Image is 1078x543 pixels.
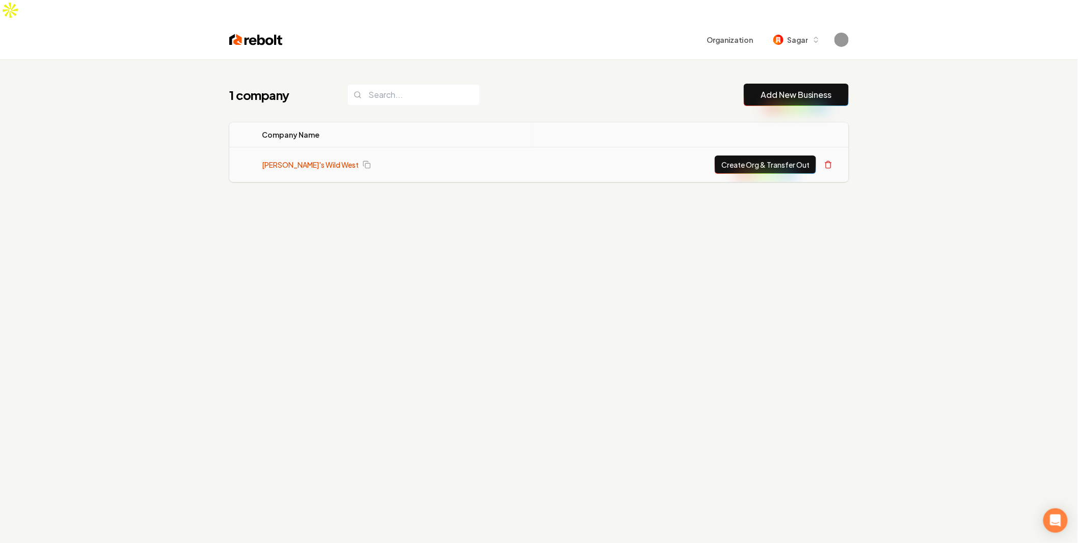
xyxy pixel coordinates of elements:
input: Search... [347,84,480,106]
button: Create Org & Transfer Out [715,156,816,174]
a: [PERSON_NAME]'s Wild West [262,160,359,170]
th: Company Name [254,122,532,147]
button: Open user button [834,33,849,47]
span: Sagar [788,35,808,45]
button: Organization [701,31,759,49]
a: Add New Business [761,89,832,101]
img: Sagar [773,35,784,45]
h1: 1 company [229,87,327,103]
div: Open Intercom Messenger [1043,508,1068,533]
img: Sagar Soni [834,33,849,47]
button: Add New Business [744,84,849,106]
img: Rebolt Logo [229,33,283,47]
